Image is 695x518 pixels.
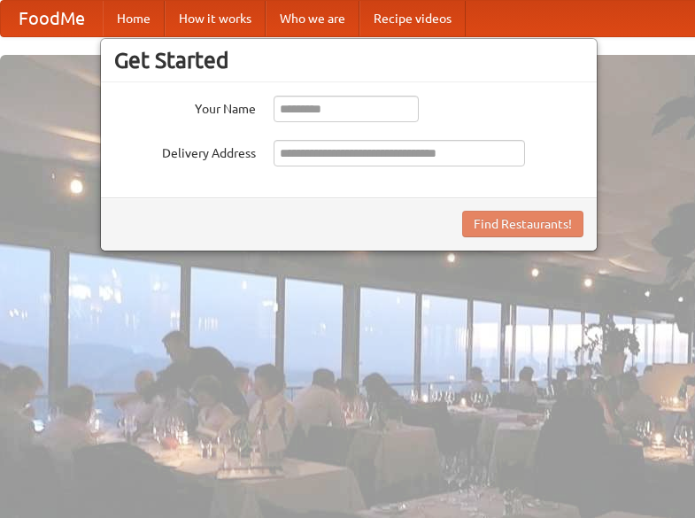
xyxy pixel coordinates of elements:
[114,96,256,118] label: Your Name
[165,1,266,36] a: How it works
[1,1,103,36] a: FoodMe
[359,1,466,36] a: Recipe videos
[462,211,583,237] button: Find Restaurants!
[114,140,256,162] label: Delivery Address
[103,1,165,36] a: Home
[266,1,359,36] a: Who we are
[114,47,583,73] h3: Get Started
